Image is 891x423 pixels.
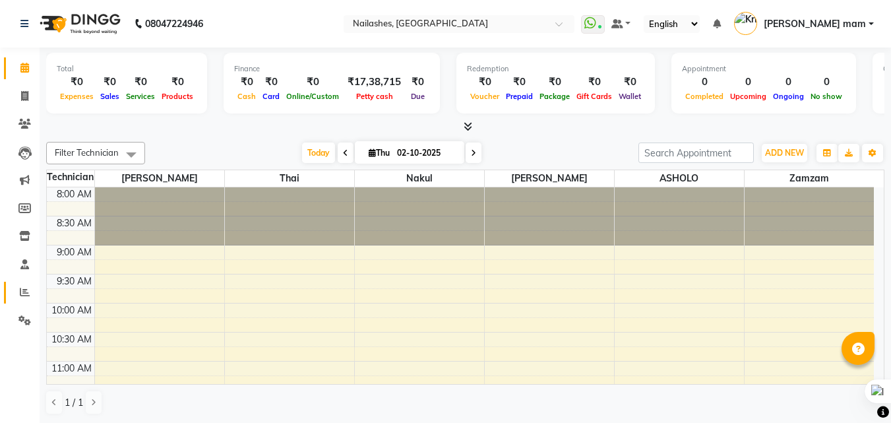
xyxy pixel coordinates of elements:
[745,170,875,187] span: Zamzam
[54,245,94,259] div: 9:00 AM
[158,92,197,101] span: Products
[615,170,744,187] span: ASHOLO
[65,396,83,410] span: 1 / 1
[573,92,615,101] span: Gift Cards
[355,170,484,187] span: Nakul
[95,170,224,187] span: [PERSON_NAME]
[615,92,644,101] span: Wallet
[406,75,429,90] div: ₹0
[49,333,94,346] div: 10:30 AM
[34,5,124,42] img: logo
[234,63,429,75] div: Finance
[55,147,119,158] span: Filter Technician
[762,144,807,162] button: ADD NEW
[145,5,203,42] b: 08047224946
[765,148,804,158] span: ADD NEW
[807,92,845,101] span: No show
[770,75,807,90] div: 0
[97,75,123,90] div: ₹0
[408,92,428,101] span: Due
[123,75,158,90] div: ₹0
[467,92,503,101] span: Voucher
[49,304,94,317] div: 10:00 AM
[638,143,754,163] input: Search Appointment
[283,92,342,101] span: Online/Custom
[57,75,97,90] div: ₹0
[54,275,94,288] div: 9:30 AM
[225,170,354,187] span: Thai
[123,92,158,101] span: Services
[342,75,406,90] div: ₹17,38,715
[573,75,615,90] div: ₹0
[259,75,283,90] div: ₹0
[764,17,866,31] span: [PERSON_NAME] mam
[727,92,770,101] span: Upcoming
[259,92,283,101] span: Card
[467,63,644,75] div: Redemption
[234,92,259,101] span: Cash
[467,75,503,90] div: ₹0
[536,75,573,90] div: ₹0
[97,92,123,101] span: Sales
[365,148,393,158] span: Thu
[49,362,94,375] div: 11:00 AM
[234,75,259,90] div: ₹0
[807,75,845,90] div: 0
[57,92,97,101] span: Expenses
[727,75,770,90] div: 0
[47,170,94,184] div: Technician
[615,75,644,90] div: ₹0
[283,75,342,90] div: ₹0
[536,92,573,101] span: Package
[57,63,197,75] div: Total
[158,75,197,90] div: ₹0
[734,12,757,35] img: Krishika mam
[503,75,536,90] div: ₹0
[682,63,845,75] div: Appointment
[682,92,727,101] span: Completed
[485,170,614,187] span: [PERSON_NAME]
[54,187,94,201] div: 8:00 AM
[302,143,335,163] span: Today
[54,216,94,230] div: 8:30 AM
[353,92,396,101] span: Petty cash
[770,92,807,101] span: Ongoing
[836,370,878,410] iframe: chat widget
[682,75,727,90] div: 0
[503,92,536,101] span: Prepaid
[393,143,459,163] input: 2025-10-02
